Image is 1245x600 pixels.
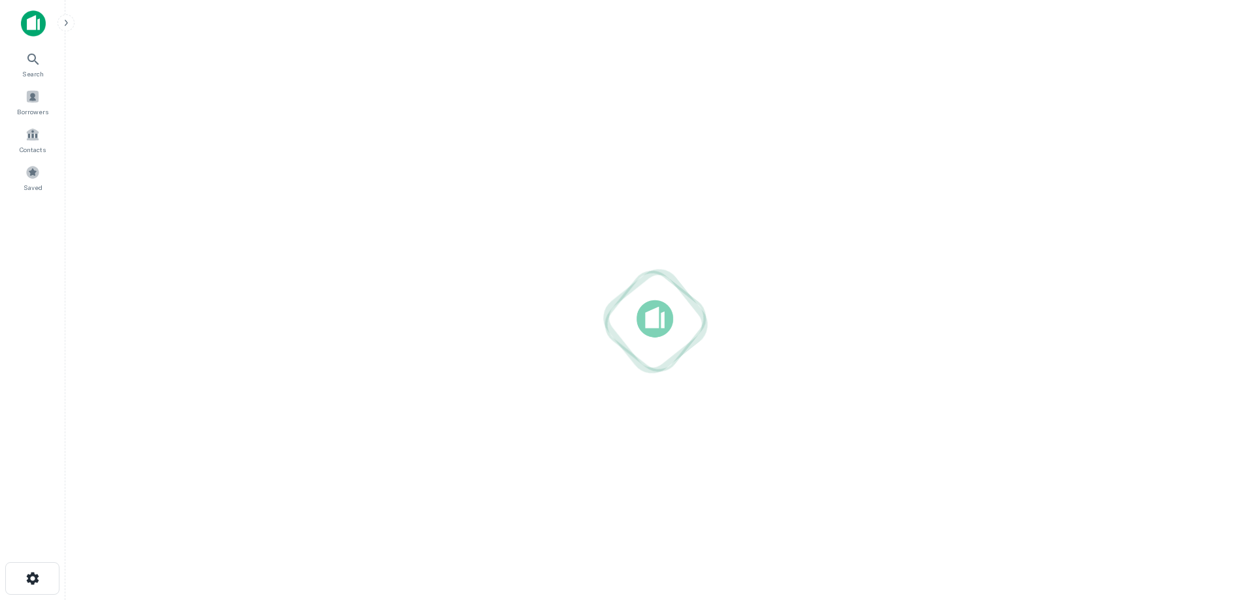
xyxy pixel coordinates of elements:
[24,182,42,193] span: Saved
[22,69,44,79] span: Search
[4,160,61,195] a: Saved
[21,10,46,37] img: capitalize-icon.png
[20,144,46,155] span: Contacts
[4,84,61,119] a: Borrowers
[4,122,61,157] a: Contacts
[17,106,48,117] span: Borrowers
[1180,496,1245,558] iframe: Chat Widget
[4,46,61,82] a: Search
